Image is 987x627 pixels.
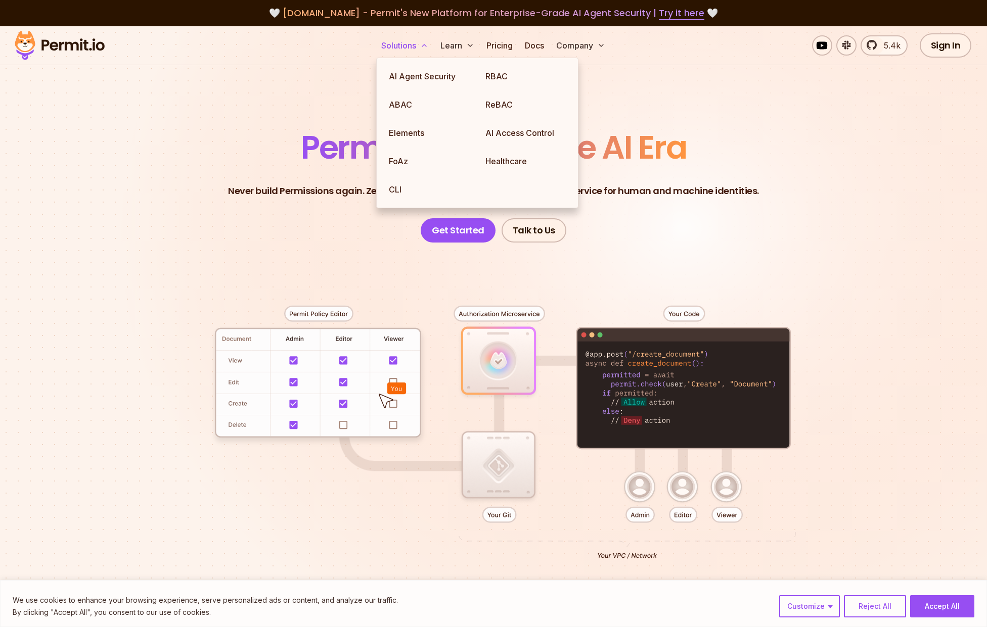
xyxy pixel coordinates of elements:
a: Sign In [920,33,972,58]
img: Permit logo [10,28,109,63]
a: 5.4k [861,35,908,56]
button: Reject All [844,595,906,617]
a: FoAz [381,147,477,175]
a: Talk to Us [502,218,566,243]
a: Try it here [659,7,704,20]
p: By clicking "Accept All", you consent to our use of cookies. [13,606,398,618]
a: Healthcare [477,147,574,175]
button: Learn [436,35,478,56]
button: Company [552,35,609,56]
a: Pricing [482,35,517,56]
div: 🤍 🤍 [24,6,963,20]
span: 5.4k [878,39,901,52]
p: We use cookies to enhance your browsing experience, serve personalized ads or content, and analyz... [13,594,398,606]
button: Solutions [377,35,432,56]
a: RBAC [477,62,574,90]
a: Get Started [421,218,496,243]
span: [DOMAIN_NAME] - Permit's New Platform for Enterprise-Grade AI Agent Security | [283,7,704,19]
button: Accept All [910,595,974,617]
a: AI Access Control [477,119,574,147]
a: CLI [381,175,477,204]
a: ABAC [381,90,477,119]
a: Docs [521,35,548,56]
a: ReBAC [477,90,574,119]
button: Customize [779,595,840,617]
a: AI Agent Security [381,62,477,90]
span: Permissions for The AI Era [301,125,686,170]
p: Never build Permissions again. Zero-latency fine-grained authorization as a service for human and... [228,184,759,198]
a: Elements [381,119,477,147]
